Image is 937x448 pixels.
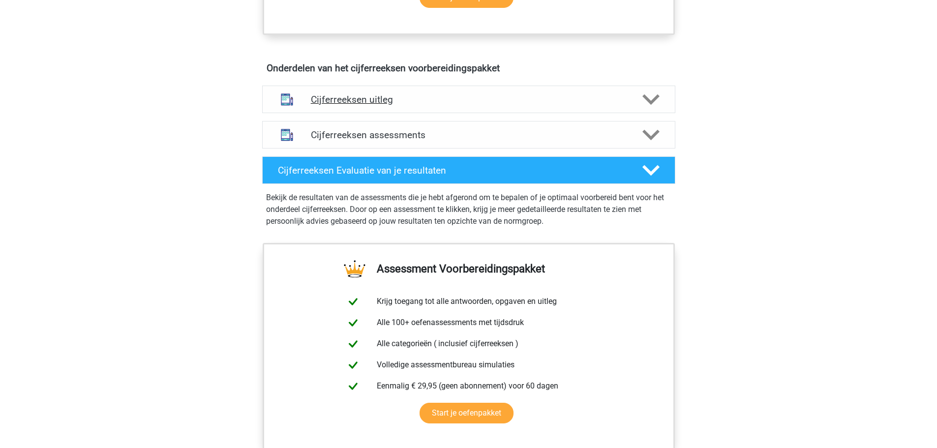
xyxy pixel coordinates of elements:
[420,403,514,423] a: Start je oefenpakket
[267,62,671,74] h4: Onderdelen van het cijferreeksen voorbereidingspakket
[311,129,627,141] h4: Cijferreeksen assessments
[274,87,300,112] img: cijferreeksen uitleg
[258,156,679,184] a: Cijferreeksen Evaluatie van je resultaten
[258,121,679,149] a: assessments Cijferreeksen assessments
[258,86,679,113] a: uitleg Cijferreeksen uitleg
[266,192,671,227] p: Bekijk de resultaten van de assessments die je hebt afgerond om te bepalen of je optimaal voorber...
[278,165,627,176] h4: Cijferreeksen Evaluatie van je resultaten
[274,122,300,148] img: cijferreeksen assessments
[311,94,627,105] h4: Cijferreeksen uitleg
